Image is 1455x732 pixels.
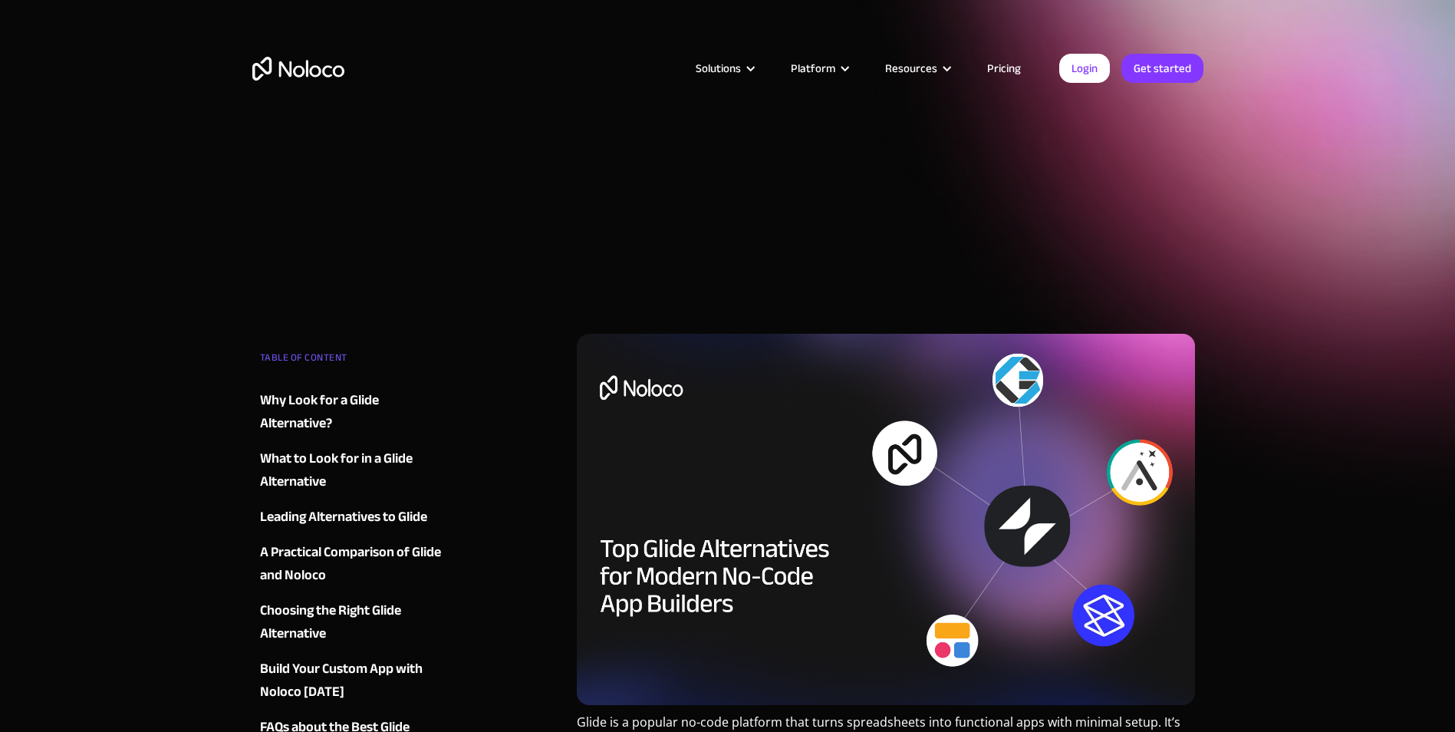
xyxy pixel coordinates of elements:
[252,57,344,81] a: home
[260,506,427,529] div: Leading Alternatives to Glide
[1121,54,1203,83] a: Get started
[260,346,446,377] div: TABLE OF CONTENT
[676,58,772,78] div: Solutions
[260,599,446,645] a: Choosing the Right Glide Alternative
[885,58,937,78] div: Resources
[1059,54,1110,83] a: Login
[866,58,968,78] div: Resources
[968,58,1040,78] a: Pricing
[772,58,866,78] div: Platform
[260,389,446,435] a: Why Look for a Glide Alternative?
[260,658,446,704] a: Build Your Custom App with Noloco [DATE]
[791,58,835,78] div: Platform
[260,541,446,587] a: A Practical Comparison of Glide and Noloco
[260,447,446,493] a: What to Look for in a Glide Alternative
[696,58,741,78] div: Solutions
[260,506,446,529] a: Leading Alternatives to Glide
